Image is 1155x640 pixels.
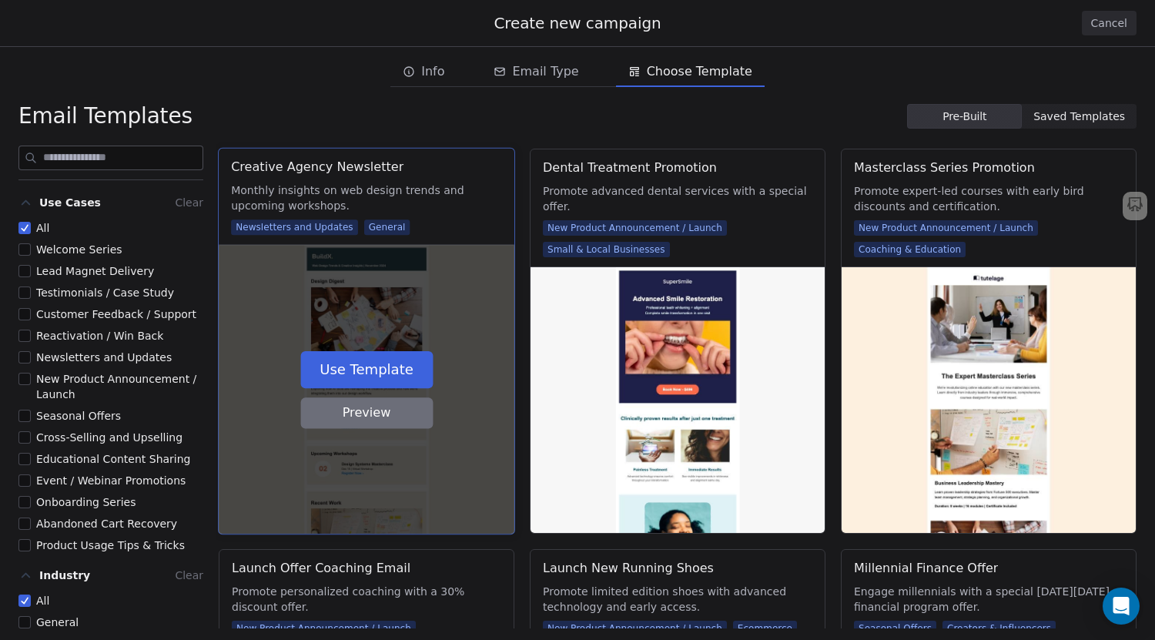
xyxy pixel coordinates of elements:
span: Creators & Influencers [942,621,1056,636]
span: Promote expert-led courses with early bird discounts and certification. [854,183,1123,214]
button: Customer Feedback / Support [18,307,31,322]
span: All [36,222,49,234]
span: New Product Announcement / Launch [543,220,727,236]
span: Email Templates [18,102,192,130]
div: email creation steps [390,56,765,87]
span: Testimonials / Case Study [36,286,174,299]
span: Abandoned Cart Recovery [36,518,177,530]
span: Coaching & Education [854,242,966,257]
button: Event / Webinar Promotions [18,473,31,488]
button: IndustryClear [18,562,203,593]
button: Testimonials / Case Study [18,285,31,300]
div: Launch New Running Shoes [543,559,714,578]
button: General [18,615,31,630]
span: Lead Magnet Delivery [36,265,154,277]
span: Small & Local Businesses [543,242,670,257]
span: Industry [39,568,90,583]
span: Customer Feedback / Support [36,308,196,320]
span: New Product Announcement / Launch [232,621,416,636]
span: Seasonal Offers [36,410,121,422]
button: Clear [175,566,203,585]
span: Monthly insights on web design trends and upcoming workshops. [231,183,502,213]
button: Preview [300,397,433,428]
span: Onboarding Series [36,496,136,508]
button: Onboarding Series [18,494,31,510]
span: Email Type [512,62,578,81]
span: Cross-Selling and Upselling [36,431,182,444]
div: Masterclass Series Promotion [854,159,1035,177]
span: Engage millennials with a special [DATE][DATE] financial program offer. [854,584,1123,615]
button: Cancel [1082,11,1137,35]
button: Abandoned Cart Recovery [18,516,31,531]
span: General [364,219,410,235]
button: Use CasesClear [18,189,203,220]
button: Reactivation / Win Back [18,328,31,343]
span: Reactivation / Win Back [36,330,163,342]
span: New Product Announcement / Launch [36,373,196,400]
button: All [18,220,31,236]
span: Welcome Series [36,243,122,256]
span: Info [421,62,444,81]
span: New Product Announcement / Launch [854,220,1038,236]
button: All [18,593,31,608]
div: Use CasesClear [18,220,203,553]
span: Newsletters and Updates [231,219,358,235]
button: Cross-Selling and Upselling [18,430,31,445]
span: Newsletters and Updates [36,351,172,364]
span: Promote limited edition shoes with advanced technology and early access. [543,584,812,615]
button: Seasonal Offers [18,408,31,424]
span: Clear [175,569,203,581]
div: Millennial Finance Offer [854,559,998,578]
button: Lead Magnet Delivery [18,263,31,279]
span: Choose Template [647,62,752,81]
span: General [36,616,79,628]
button: New Product Announcement / Launch [18,371,31,387]
div: Dental Treatment Promotion [543,159,717,177]
span: Promote personalized coaching with a 30% discount offer. [232,584,501,615]
button: Newsletters and Updates [18,350,31,365]
span: Event / Webinar Promotions [36,474,186,487]
span: Clear [175,196,203,209]
span: Product Usage Tips & Tricks [36,539,185,551]
button: Use Template [300,351,433,388]
span: All [36,595,49,607]
span: Educational Content Sharing [36,453,191,465]
button: Clear [175,193,203,212]
div: Create new campaign [18,12,1137,34]
span: Saved Templates [1033,109,1125,125]
span: New Product Announcement / Launch [543,621,727,636]
div: Open Intercom Messenger [1103,588,1140,625]
div: Creative Agency Newsletter [231,158,403,176]
button: Welcome Series [18,242,31,257]
button: Educational Content Sharing [18,451,31,467]
span: Promote advanced dental services with a special offer. [543,183,812,214]
span: Ecommerce [733,621,797,636]
span: Use Cases [39,195,101,210]
span: Seasonal Offers [854,621,936,636]
div: Launch Offer Coaching Email [232,559,410,578]
button: Product Usage Tips & Tricks [18,538,31,553]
